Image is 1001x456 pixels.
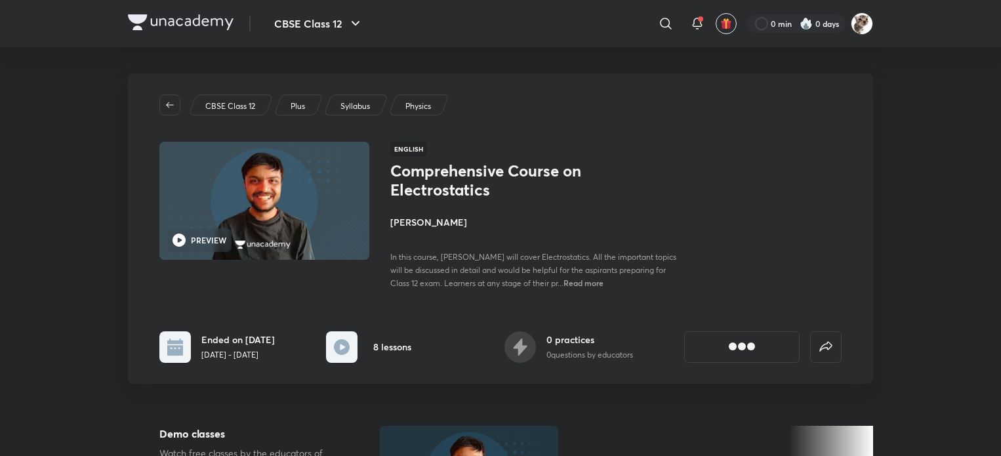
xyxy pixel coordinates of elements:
[390,215,684,229] h4: [PERSON_NAME]
[289,100,308,112] a: Plus
[205,100,255,112] p: CBSE Class 12
[191,234,226,246] h6: PREVIEW
[159,426,338,442] h5: Demo classes
[373,340,411,354] h6: 8 lessons
[201,349,275,361] p: [DATE] - [DATE]
[266,10,371,37] button: CBSE Class 12
[716,13,737,34] button: avatar
[810,331,842,363] button: false
[684,331,800,363] button: [object Object]
[720,18,732,30] img: avatar
[203,100,258,112] a: CBSE Class 12
[390,142,427,156] span: English
[546,333,633,346] h6: 0 practices
[291,100,305,112] p: Plus
[338,100,373,112] a: Syllabus
[546,349,633,361] p: 0 questions by educators
[390,161,605,199] h1: Comprehensive Course on Electrostatics
[340,100,370,112] p: Syllabus
[563,278,603,288] span: Read more
[403,100,434,112] a: Physics
[201,333,275,346] h6: Ended on [DATE]
[390,252,676,288] span: In this course, [PERSON_NAME] will cover Electrostatics. All the important topics will be discuss...
[851,12,873,35] img: Lavanya
[157,140,371,261] img: Thumbnail
[128,14,234,30] img: Company Logo
[405,100,431,112] p: Physics
[800,17,813,30] img: streak
[128,14,234,33] a: Company Logo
